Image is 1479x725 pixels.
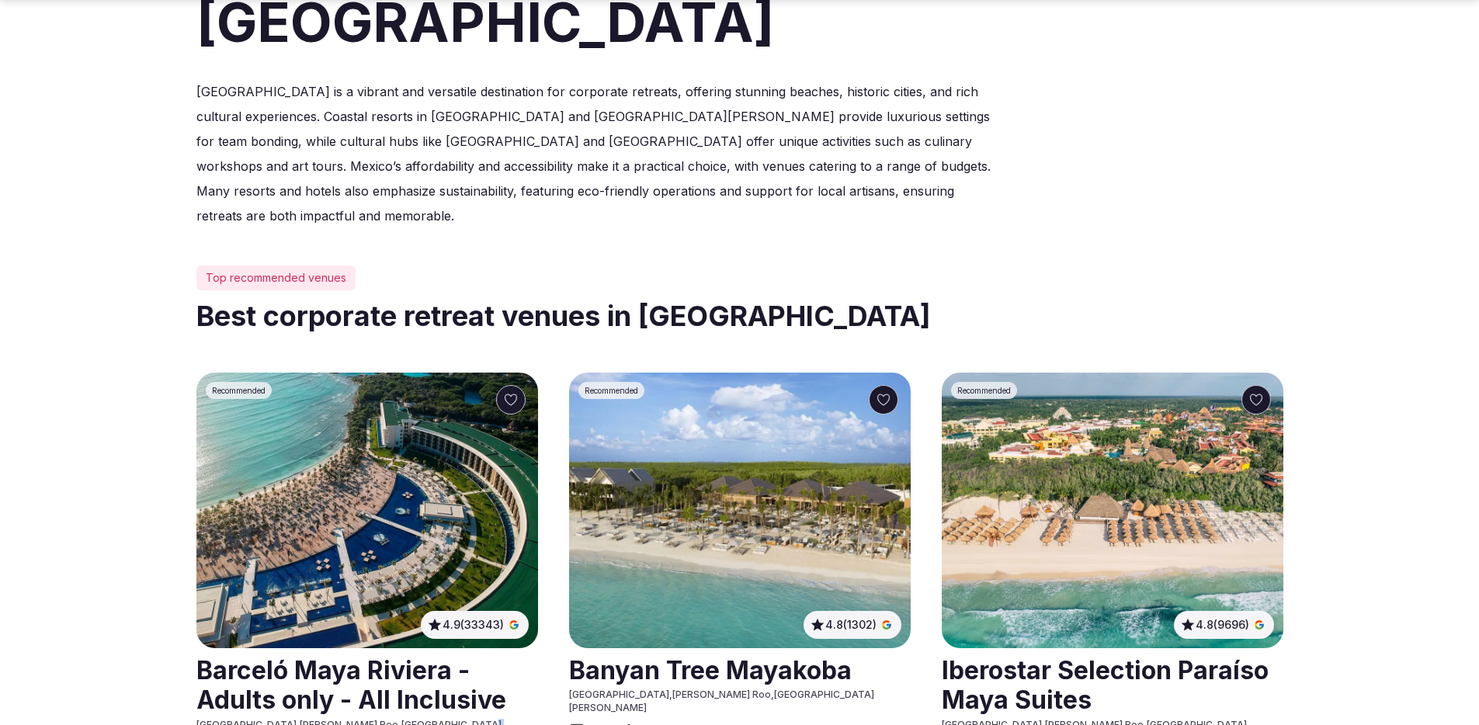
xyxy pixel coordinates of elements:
[957,385,1011,396] span: Recommended
[585,385,638,396] span: Recommended
[443,617,504,633] span: 4.9 (33343)
[196,297,1283,335] h2: Best corporate retreat venues in [GEOGRAPHIC_DATA]
[569,689,669,700] span: [GEOGRAPHIC_DATA]
[942,373,1283,648] a: See Iberostar Selection Paraíso Maya Suites
[212,385,266,396] span: Recommended
[578,382,644,399] div: Recommended
[672,689,771,700] span: [PERSON_NAME] Roo
[196,650,538,719] h2: Barceló Maya Riviera - Adults only - All Inclusive
[951,382,1017,399] div: Recommended
[569,373,911,648] img: Banyan Tree Mayakoba
[771,689,774,700] span: ,
[825,617,877,633] span: 4.8 (1302)
[196,265,356,290] div: Top recommended venues
[569,650,911,689] h2: Banyan Tree Mayakoba
[810,617,895,633] button: 4.8(1302)
[942,650,1283,719] h2: Iberostar Selection Paraíso Maya Suites
[669,689,672,700] span: ,
[942,650,1283,719] a: View venue
[569,689,874,713] span: [GEOGRAPHIC_DATA][PERSON_NAME]
[942,373,1283,648] img: Iberostar Selection Paraíso Maya Suites
[196,650,538,719] a: View venue
[1180,617,1268,633] button: 4.8(9696)
[1196,617,1249,633] span: 4.8 (9696)
[569,650,911,689] a: View venue
[569,373,911,648] a: See Banyan Tree Mayakoba
[196,373,538,648] a: See Barceló Maya Riviera - Adults only - All Inclusive
[196,373,538,648] img: Barceló Maya Riviera - Adults only - All Inclusive
[196,79,991,228] p: [GEOGRAPHIC_DATA] is a vibrant and versatile destination for corporate retreats, offering stunnin...
[427,617,523,633] button: 4.9(33343)
[206,382,272,399] div: Recommended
